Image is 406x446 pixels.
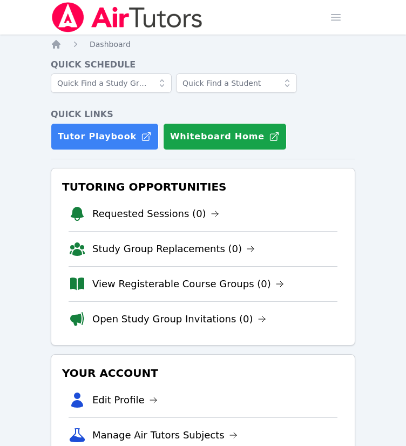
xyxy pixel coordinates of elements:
a: Dashboard [90,39,131,50]
h3: Tutoring Opportunities [60,177,346,197]
a: Study Group Replacements (0) [92,241,255,256]
a: Requested Sessions (0) [92,206,219,221]
h4: Quick Links [51,108,355,121]
input: Quick Find a Study Group [51,73,172,93]
input: Quick Find a Student [176,73,297,93]
a: Open Study Group Invitations (0) [92,312,266,327]
img: Air Tutors [51,2,204,32]
a: Tutor Playbook [51,123,159,150]
nav: Breadcrumb [51,39,355,50]
a: Edit Profile [92,393,158,408]
h4: Quick Schedule [51,58,355,71]
h3: Your Account [60,363,346,383]
span: Dashboard [90,40,131,49]
a: Manage Air Tutors Subjects [92,428,238,443]
button: Whiteboard Home [163,123,287,150]
a: View Registerable Course Groups (0) [92,276,284,292]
